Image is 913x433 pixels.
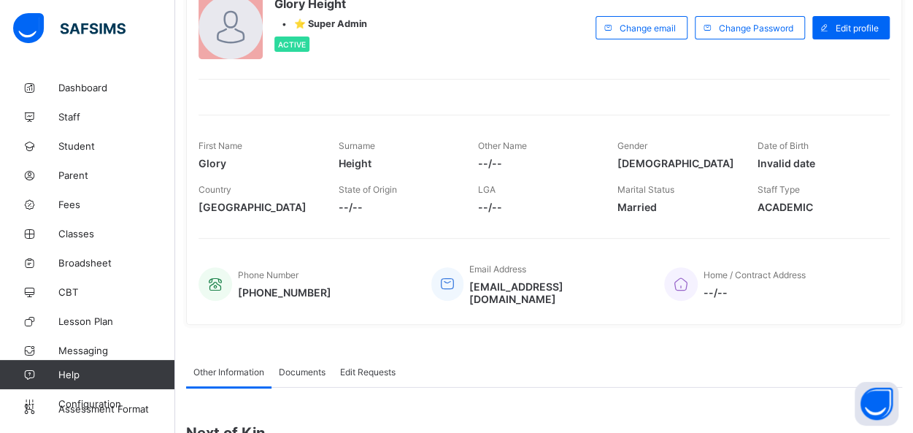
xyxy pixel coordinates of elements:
[58,398,174,410] span: Configuration
[279,367,325,378] span: Documents
[238,269,298,280] span: Phone Number
[478,201,596,213] span: --/--
[617,157,735,169] span: [DEMOGRAPHIC_DATA]
[758,184,800,195] span: Staff Type
[338,184,396,195] span: State of Origin
[338,201,455,213] span: --/--
[855,382,898,426] button: Open asap
[617,201,735,213] span: Married
[617,184,674,195] span: Marital Status
[58,199,175,210] span: Fees
[278,40,306,49] span: Active
[478,140,527,151] span: Other Name
[704,269,806,280] span: Home / Contract Address
[193,367,264,378] span: Other Information
[617,140,647,151] span: Gender
[294,18,367,29] span: ⭐ Super Admin
[58,345,175,356] span: Messaging
[13,13,126,44] img: safsims
[478,184,496,195] span: LGA
[199,140,242,151] span: First Name
[58,169,175,181] span: Parent
[836,23,879,34] span: Edit profile
[469,264,526,275] span: Email Address
[478,157,596,169] span: --/--
[238,286,331,299] span: [PHONE_NUMBER]
[58,315,175,327] span: Lesson Plan
[469,280,642,305] span: [EMAIL_ADDRESS][DOMAIN_NAME]
[758,157,875,169] span: Invalid date
[620,23,676,34] span: Change email
[199,184,231,195] span: Country
[704,286,806,299] span: --/--
[199,157,316,169] span: Glory
[719,23,793,34] span: Change Password
[758,140,809,151] span: Date of Birth
[338,140,374,151] span: Surname
[199,201,316,213] span: [GEOGRAPHIC_DATA]
[58,286,175,298] span: CBT
[58,257,175,269] span: Broadsheet
[340,367,396,378] span: Edit Requests
[58,369,174,380] span: Help
[338,157,455,169] span: Height
[274,18,367,29] div: •
[758,201,875,213] span: ACADEMIC
[58,82,175,93] span: Dashboard
[58,228,175,240] span: Classes
[58,140,175,152] span: Student
[58,111,175,123] span: Staff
